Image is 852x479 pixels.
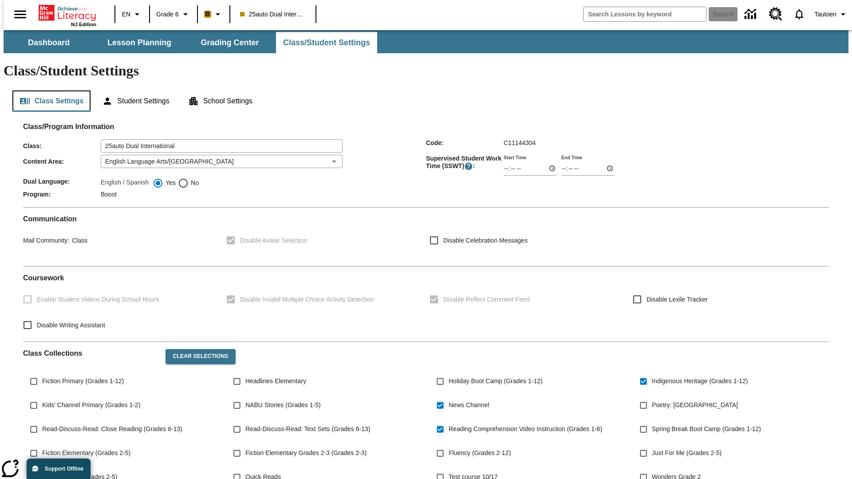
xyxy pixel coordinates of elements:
[156,10,179,19] span: Grade 6
[504,139,536,146] span: C11144304
[788,3,811,26] a: Notifications
[23,142,101,149] span: Class :
[101,191,117,198] span: Boost
[42,400,140,410] span: Kids' Channel Primary (Grades 1-2)
[240,236,308,245] span: Disable Avatar Selection
[118,6,146,22] button: Language: EN, Select a language
[12,90,840,112] div: Class/Student Settings
[652,377,748,386] span: Indigenous Heritage (Grades 1-12)
[426,139,504,146] span: Code :
[39,3,96,27] div: Home
[23,122,829,131] h2: Class/Program Information
[95,90,176,112] button: Student Settings
[449,400,489,410] span: News Channel
[652,424,761,434] span: Spring Break Boot Camp (Grades 1-12)
[23,349,158,357] h2: Class Collections
[245,448,367,458] span: Fiction Elementary Grades 2-3 (Grades 2-3)
[4,32,93,53] button: Dashboard
[163,178,176,188] span: Yes
[42,448,130,458] span: Fiction Elementary (Grades 2-5)
[42,377,124,386] span: Fiction Primary (Grades 1-12)
[443,236,528,245] span: Disable Celebration Messages
[647,295,708,304] span: Disable Lexile Tracker
[449,448,511,458] span: Fluency (Grades 2-12)
[464,162,473,171] button: Supervised Student Work Time is the timeframe when students can take LevelSet and when lessons ar...
[276,32,377,53] button: Class/Student Settings
[245,424,370,434] span: Read-Discuss-Read: Text Sets (Grades 6-13)
[122,10,130,19] span: EN
[4,30,848,53] div: SubNavbar
[101,139,343,153] input: Class
[101,155,343,168] div: English Language Arts/[GEOGRAPHIC_DATA]
[245,400,321,410] span: NABU Stories (Grades 1-5)
[153,6,194,22] button: Grade: Grade 6, Select a grade
[181,90,260,112] button: School Settings
[185,32,274,53] button: Grading Center
[449,377,543,386] span: Holiday Boot Camp (Grades 1-12)
[245,377,306,386] span: Headlines Elementary
[449,424,602,434] span: Reading Comprehension Video Instruction (Grades 1-6)
[764,2,788,26] a: Resource Center, Will open in new tab
[23,215,829,223] h2: Communication
[42,424,182,434] span: Read-Discuss-Read: Close Reading (Grades 6-13)
[23,191,101,198] span: Program :
[23,215,829,259] div: Communication
[4,63,848,79] h1: Class/Student Settings
[39,4,96,22] a: Home
[189,178,199,188] span: No
[23,274,829,334] div: Coursework
[23,178,101,185] span: Dual Language :
[4,32,378,53] div: SubNavbar
[811,6,852,22] button: Profile/Settings
[584,7,706,21] input: search field
[504,154,526,161] label: Start Time
[101,178,149,188] label: English / Spanish
[739,2,764,27] a: Data Center
[652,448,722,458] span: Just For Me (Grades 2-5)
[166,349,235,364] button: Clear Selections
[23,158,101,165] span: Content Area :
[240,295,374,304] span: Disable Invalid Multiple Choice Activity Detection
[201,6,227,22] button: Boost Class color is peach. Change class color
[37,295,159,304] span: Enable Student Videos During School Hours
[95,32,184,53] button: Lesson Planning
[45,466,83,472] span: Support Offline
[7,1,33,27] button: Open side menu
[426,155,504,171] span: Supervised Student Work Time (SSWT) :
[443,295,530,304] span: Disable Reflect Comment Feed
[652,400,738,410] span: Poetry: [GEOGRAPHIC_DATA]
[23,237,69,244] span: Mail Community :
[12,90,91,112] button: Class Settings
[27,459,91,479] button: Support Offline
[23,131,829,200] div: Class/Program Information
[814,10,836,19] span: Tautoen
[69,237,87,244] span: Class
[205,8,210,20] span: B
[37,321,105,330] span: Disable Writing Assistant
[71,22,96,27] span: NJ Edition
[23,274,829,282] h2: Course work
[561,154,582,161] label: End Time
[240,10,306,19] span: 25auto Dual International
